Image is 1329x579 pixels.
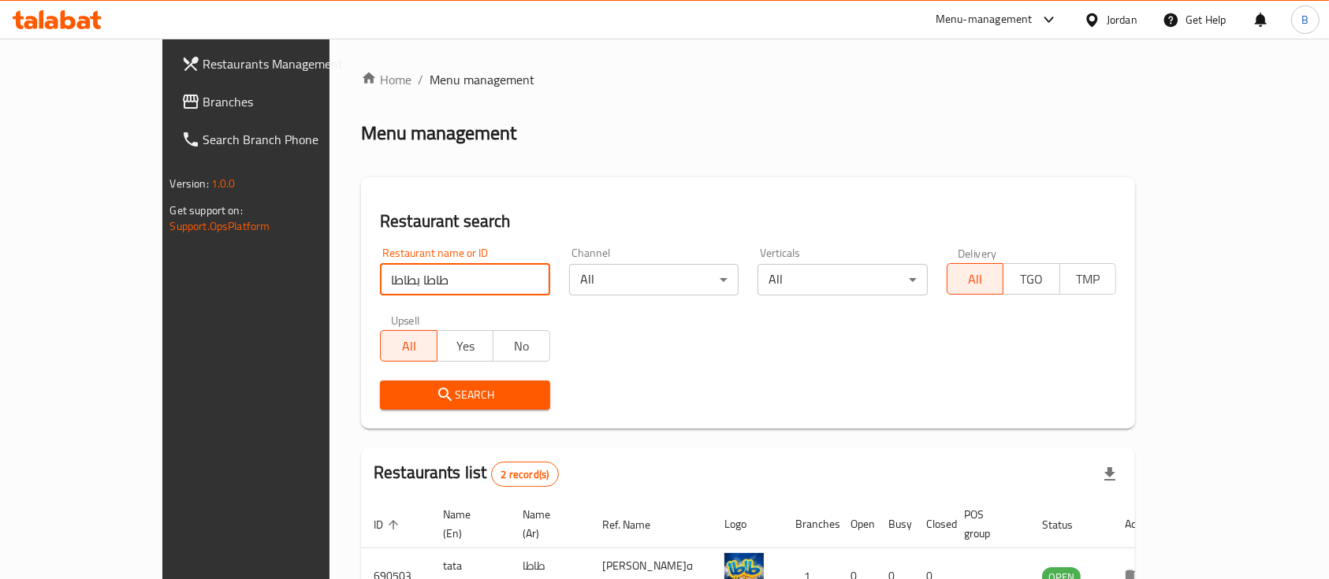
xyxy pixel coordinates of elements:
[361,121,516,146] h2: Menu management
[211,173,236,194] span: 1.0.0
[170,173,209,194] span: Version:
[391,314,420,325] label: Upsell
[783,500,838,548] th: Branches
[169,121,385,158] a: Search Branch Phone
[1067,268,1111,291] span: TMP
[374,461,559,487] h2: Restaurants list
[430,70,534,89] span: Menu management
[758,264,928,295] div: All
[1112,500,1167,548] th: Action
[876,500,914,548] th: Busy
[169,45,385,83] a: Restaurants Management
[361,70,411,89] a: Home
[569,264,739,295] div: All
[203,54,372,73] span: Restaurants Management
[443,505,491,543] span: Name (En)
[380,380,550,410] button: Search
[500,335,544,358] span: No
[492,467,559,482] span: 2 record(s)
[1059,263,1117,295] button: TMP
[387,335,431,358] span: All
[838,500,876,548] th: Open
[418,70,423,89] li: /
[958,247,997,258] label: Delivery
[1301,11,1309,28] span: B
[491,462,560,487] div: Total records count
[361,70,1135,89] nav: breadcrumb
[170,200,243,221] span: Get support on:
[1003,263,1060,295] button: TGO
[437,330,494,362] button: Yes
[444,335,488,358] span: Yes
[1107,11,1137,28] div: Jordan
[1042,515,1093,534] span: Status
[380,330,437,362] button: All
[1010,268,1054,291] span: TGO
[393,385,538,405] span: Search
[374,515,404,534] span: ID
[947,263,1004,295] button: All
[169,83,385,121] a: Branches
[964,505,1011,543] span: POS group
[954,268,998,291] span: All
[203,130,372,149] span: Search Branch Phone
[493,330,550,362] button: No
[523,505,571,543] span: Name (Ar)
[936,10,1033,29] div: Menu-management
[170,216,270,236] a: Support.OpsPlatform
[1091,455,1129,493] div: Export file
[380,264,550,295] input: Search for restaurant name or ID..
[203,92,372,111] span: Branches
[602,515,671,534] span: Ref. Name
[914,500,951,548] th: Closed
[712,500,783,548] th: Logo
[380,210,1116,233] h2: Restaurant search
